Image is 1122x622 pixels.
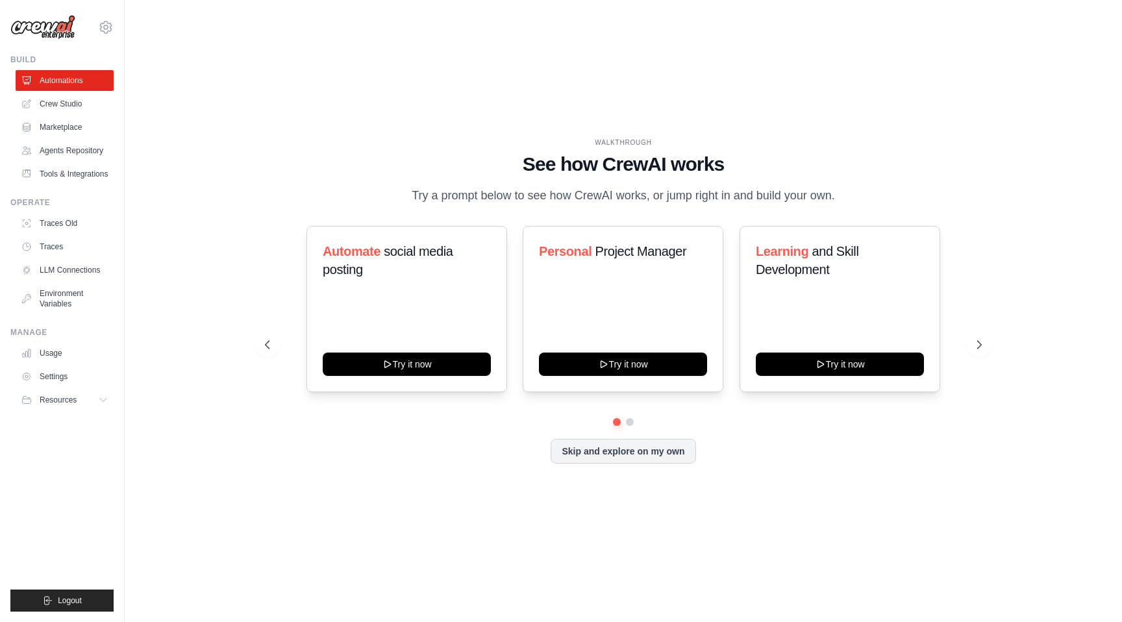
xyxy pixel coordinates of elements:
a: Usage [16,343,114,364]
span: social media posting [323,244,453,277]
span: Learning [756,244,808,258]
span: Logout [58,595,82,606]
button: Try it now [756,353,924,376]
a: Agents Repository [16,140,114,161]
a: Environment Variables [16,283,114,314]
button: Resources [16,390,114,410]
div: Manage [10,327,114,338]
a: Settings [16,366,114,387]
a: Marketplace [16,117,114,138]
div: Build [10,55,114,65]
span: and Skill Development [756,244,858,277]
span: Project Manager [595,244,687,258]
img: Logo [10,15,75,40]
p: Try a prompt below to see how CrewAI works, or jump right in and build your own. [405,186,841,205]
a: LLM Connections [16,260,114,280]
h1: See how CrewAI works [265,153,982,176]
div: WALKTHROUGH [265,138,982,147]
a: Traces Old [16,213,114,234]
a: Traces [16,236,114,257]
a: Tools & Integrations [16,164,114,184]
div: Operate [10,197,114,208]
a: Crew Studio [16,93,114,114]
button: Try it now [323,353,491,376]
span: Resources [40,395,77,405]
span: Personal [539,244,592,258]
span: Automate [323,244,380,258]
button: Skip and explore on my own [551,439,695,464]
button: Try it now [539,353,707,376]
button: Logout [10,590,114,612]
a: Automations [16,70,114,91]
